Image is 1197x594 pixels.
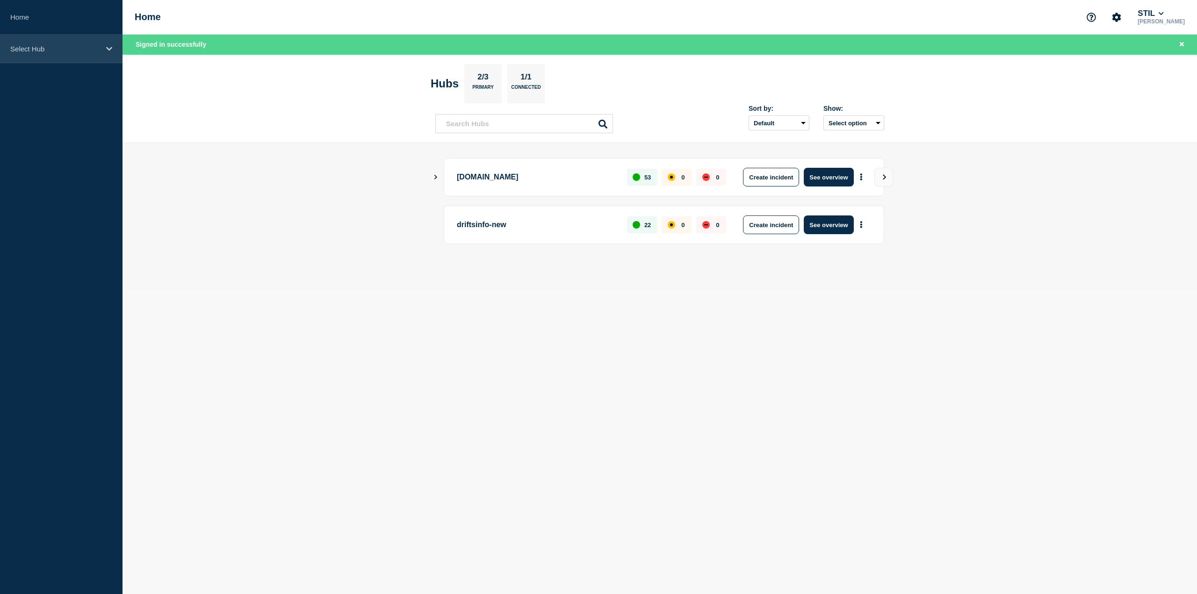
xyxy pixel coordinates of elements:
[472,85,494,94] p: Primary
[702,221,710,229] div: down
[804,168,853,186] button: See overview
[431,77,459,90] h2: Hubs
[474,72,492,85] p: 2/3
[1176,39,1188,50] button: Close banner
[644,174,651,181] p: 53
[135,12,161,22] h1: Home
[874,168,893,186] button: View
[743,215,799,234] button: Create incident
[1082,7,1101,27] button: Support
[749,105,809,112] div: Sort by:
[511,85,541,94] p: Connected
[804,215,853,234] button: See overview
[433,174,438,181] button: Show Connected Hubs
[743,168,799,186] button: Create incident
[702,173,710,181] div: down
[136,41,206,48] span: Signed in successfully
[823,115,884,130] button: Select option
[633,173,640,181] div: up
[633,221,640,229] div: up
[1107,7,1126,27] button: Account settings
[668,173,675,181] div: affected
[823,105,884,112] div: Show:
[681,174,685,181] p: 0
[457,215,616,234] p: driftsinfo-new
[749,115,809,130] select: Sort by
[1136,9,1165,18] button: STIL
[855,169,867,186] button: More actions
[10,45,100,53] p: Select Hub
[457,168,616,186] p: [DOMAIN_NAME]
[681,222,685,229] p: 0
[855,216,867,234] button: More actions
[668,221,675,229] div: affected
[716,174,719,181] p: 0
[644,222,651,229] p: 22
[716,222,719,229] p: 0
[435,114,613,133] input: Search Hubs
[1136,18,1187,25] p: [PERSON_NAME]
[517,72,535,85] p: 1/1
